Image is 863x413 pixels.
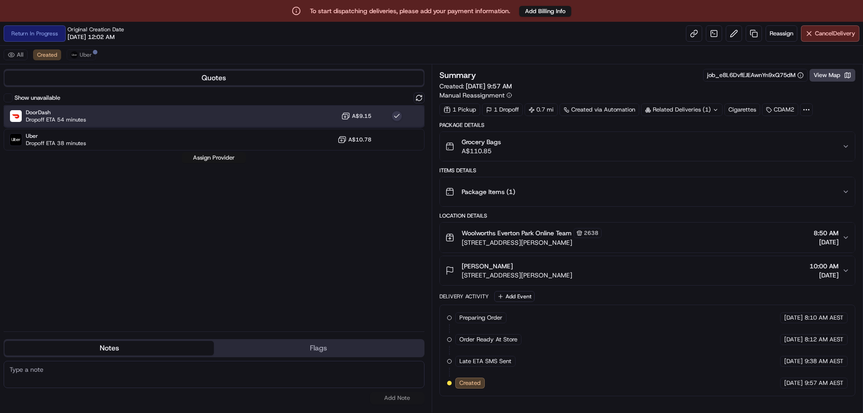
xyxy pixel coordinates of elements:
span: A$9.15 [352,112,371,120]
button: All [4,49,28,60]
div: 1 Dropoff [482,103,523,116]
button: Assign Provider [182,152,246,163]
span: 8:12 AM AEST [805,335,844,344]
span: Order Ready At Store [459,335,517,344]
span: [DATE] [784,335,803,344]
span: Reassign [770,29,793,38]
span: Uber [80,51,92,58]
div: Package Details [439,121,856,129]
button: [PERSON_NAME][STREET_ADDRESS][PERSON_NAME]10:00 AM[DATE] [440,256,855,285]
span: A$110.85 [462,146,501,155]
span: Woolworths Everton Park Online Team [462,228,572,238]
button: A$9.15 [341,112,371,121]
button: Notes [5,341,214,355]
button: Created [33,49,61,60]
img: Uber [10,134,22,146]
span: [STREET_ADDRESS][PERSON_NAME] [462,238,602,247]
span: DoorDash [26,109,86,116]
span: 8:10 AM AEST [805,314,844,322]
button: Woolworths Everton Park Online Team2638[STREET_ADDRESS][PERSON_NAME]8:50 AM[DATE] [440,223,855,253]
div: Cigarettes [724,103,760,116]
div: Delivery Activity [439,293,489,300]
span: Preparing Order [459,314,502,322]
span: A$10.78 [348,136,371,143]
span: 9:38 AM AEST [805,357,844,365]
span: [DATE] 9:57 AM [466,82,512,90]
span: Created: [439,82,512,91]
span: Created [459,379,481,387]
span: Dropoff ETA 38 minutes [26,140,86,147]
label: Show unavailable [14,94,60,102]
div: 0.7 mi [525,103,558,116]
button: Quotes [5,71,424,85]
div: Items Details [439,167,856,174]
button: CancelDelivery [801,25,859,42]
span: [DATE] [784,379,803,387]
span: 8:50 AM [814,228,839,238]
div: Related Deliveries (1) [641,103,723,116]
button: Reassign [766,25,797,42]
a: Add Billing Info [519,5,571,17]
a: Created via Automation [559,103,639,116]
p: To start dispatching deliveries, please add your payment information. [310,6,510,15]
span: [DATE] 12:02 AM [67,33,115,41]
div: CDAM2 [762,103,798,116]
span: Original Creation Date [67,26,124,33]
span: 10:00 AM [810,262,839,271]
img: DoorDash [10,110,22,122]
button: Uber [67,49,96,60]
span: Late ETA SMS Sent [459,357,511,365]
span: [DATE] [784,314,803,322]
button: A$10.78 [337,135,371,144]
button: job_e8L6DvfEJEAwnYn9xQ75dM [707,71,804,79]
span: [DATE] [810,271,839,280]
span: Created [37,51,57,58]
span: [STREET_ADDRESS][PERSON_NAME] [462,271,572,280]
img: uber-new-logo.jpeg [71,51,78,58]
h3: Summary [439,71,476,79]
span: [PERSON_NAME] [462,262,513,271]
span: Package Items ( 1 ) [462,187,515,196]
span: Dropoff ETA 54 minutes [26,116,86,123]
button: Package Items (1) [440,177,855,206]
span: 2638 [584,229,598,237]
button: Flags [214,341,423,355]
button: View Map [810,69,855,82]
span: 9:57 AM AEST [805,379,844,387]
button: Grocery BagsA$110.85 [440,132,855,161]
div: 1 Pickup [439,103,480,116]
span: Grocery Bags [462,137,501,146]
button: Manual Reassignment [439,91,512,100]
div: Location Details [439,212,856,219]
button: Add Event [494,291,535,302]
span: Uber [26,132,86,140]
span: [DATE] [814,238,839,247]
button: Add Billing Info [519,6,571,17]
span: [DATE] [784,357,803,365]
span: Cancel Delivery [815,29,855,38]
span: Manual Reassignment [439,91,505,100]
